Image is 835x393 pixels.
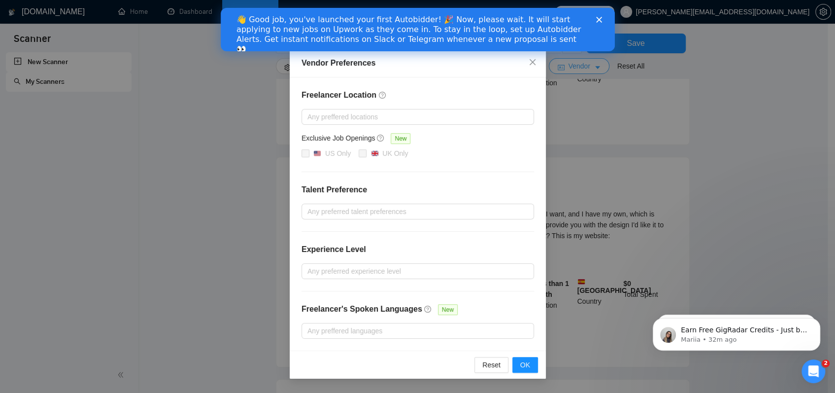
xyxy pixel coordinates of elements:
[437,304,457,315] span: New
[474,357,508,373] button: Reset
[382,148,408,159] div: UK Only
[301,184,534,196] h4: Talent Preference
[301,244,366,255] h4: Experience Level
[375,9,385,15] div: Close
[520,359,530,370] span: OK
[822,359,830,367] span: 2
[16,7,363,46] div: 👋 Good job, you've launched your first Autobidder! 🎉 Now, please wait. It will start applying to ...
[391,133,410,144] span: New
[482,359,501,370] span: Reset
[378,91,386,99] span: question-circle
[638,297,835,366] iframe: Intercom notifications message
[371,150,378,157] img: 🇬🇧
[424,305,432,313] span: question-circle
[377,134,385,142] span: question-circle
[519,49,546,76] button: Close
[314,150,321,157] img: 🇺🇸
[512,357,537,373] button: OK
[301,89,534,101] h4: Freelancer Location
[301,133,375,143] h5: Exclusive Job Openings
[802,359,825,383] iframe: Intercom live chat
[301,303,422,315] h4: Freelancer's Spoken Languages
[301,57,534,69] div: Vendor Preferences
[529,58,536,66] span: close
[325,148,351,159] div: US Only
[221,8,615,51] iframe: Intercom live chat banner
